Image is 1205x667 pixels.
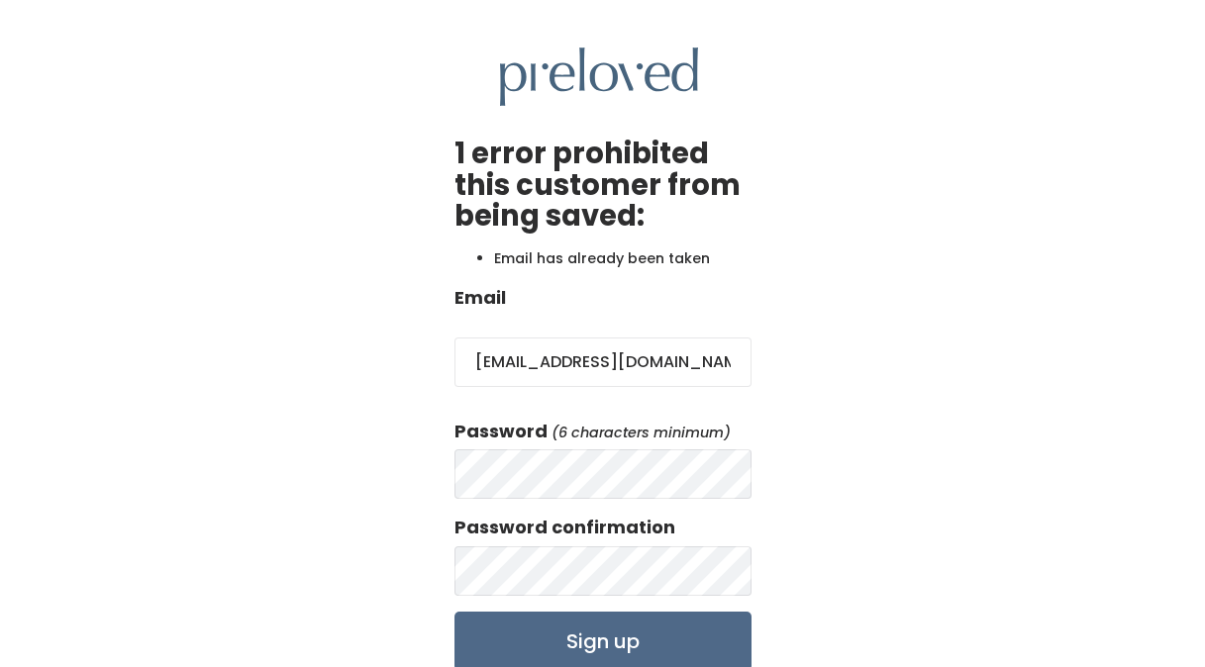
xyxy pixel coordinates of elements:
li: Email has already been taken [494,248,752,269]
img: preloved logo [500,48,698,106]
em: (6 characters minimum) [552,423,731,442]
label: Password [454,419,548,444]
label: Password confirmation [454,515,675,540]
h2: 1 error prohibited this customer from being saved: [454,139,752,234]
label: Email [454,285,506,311]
